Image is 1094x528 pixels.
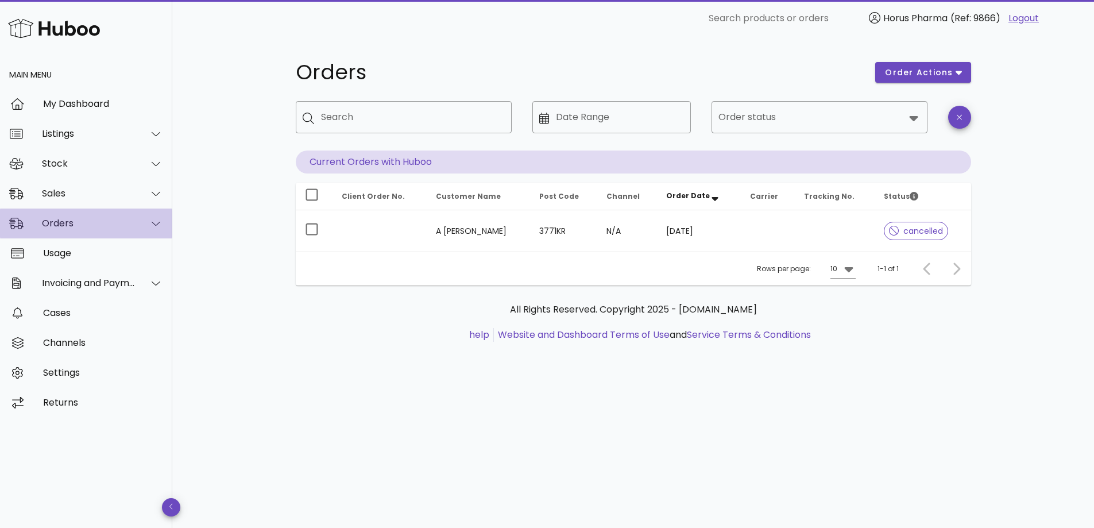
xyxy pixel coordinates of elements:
a: Website and Dashboard Terms of Use [498,328,670,341]
span: Horus Pharma [883,11,948,25]
div: Listings [42,128,136,139]
a: help [469,328,489,341]
th: Tracking No. [795,183,875,210]
h1: Orders [296,62,862,83]
div: My Dashboard [43,98,163,109]
td: N/A [597,210,657,252]
th: Post Code [530,183,597,210]
span: Channel [606,191,640,201]
div: 10 [830,264,837,274]
div: Order status [712,101,927,133]
div: Settings [43,367,163,378]
div: Orders [42,218,136,229]
th: Status [875,183,971,210]
div: Invoicing and Payments [42,278,136,288]
span: (Ref: 9866) [950,11,1000,25]
span: Order Date [666,191,710,201]
div: Cases [43,307,163,318]
div: 1-1 of 1 [877,264,899,274]
span: Carrier [750,191,778,201]
th: Client Order No. [333,183,427,210]
span: Customer Name [436,191,501,201]
td: A [PERSON_NAME] [427,210,530,252]
div: Rows per page: [757,252,856,286]
th: Channel [597,183,657,210]
div: 10Rows per page: [830,260,856,278]
a: Logout [1008,11,1039,25]
td: 3771KR [530,210,597,252]
p: Current Orders with Huboo [296,151,971,174]
span: Client Order No. [342,191,405,201]
th: Customer Name [427,183,530,210]
button: order actions [875,62,971,83]
span: Tracking No. [804,191,855,201]
td: [DATE] [657,210,741,252]
span: Status [884,191,918,201]
div: Sales [42,188,136,199]
span: Post Code [539,191,579,201]
span: cancelled [889,227,944,235]
li: and [494,328,811,342]
img: Huboo Logo [8,16,100,41]
th: Carrier [741,183,795,210]
p: All Rights Reserved. Copyright 2025 - [DOMAIN_NAME] [305,303,962,317]
div: Stock [42,158,136,169]
a: Service Terms & Conditions [687,328,811,341]
span: order actions [884,67,953,79]
div: Usage [43,248,163,259]
div: Channels [43,337,163,348]
div: Returns [43,397,163,408]
th: Order Date: Sorted descending. Activate to remove sorting. [657,183,741,210]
